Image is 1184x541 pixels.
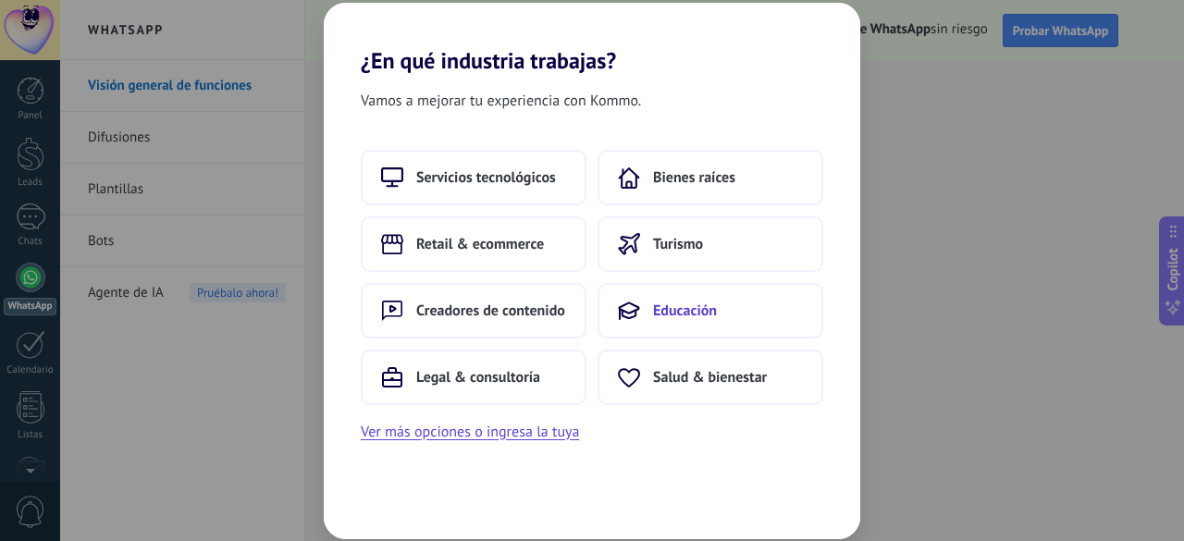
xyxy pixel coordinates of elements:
[361,420,579,444] button: Ver más opciones o ingresa la tuya
[361,283,586,338] button: Creadores de contenido
[361,89,641,113] span: Vamos a mejorar tu experiencia con Kommo.
[361,216,586,272] button: Retail & ecommerce
[361,150,586,205] button: Servicios tecnológicos
[598,350,823,405] button: Salud & bienestar
[416,301,565,320] span: Creadores de contenido
[653,301,717,320] span: Educación
[416,168,556,187] span: Servicios tecnológicos
[653,235,703,253] span: Turismo
[598,283,823,338] button: Educación
[653,168,735,187] span: Bienes raíces
[361,350,586,405] button: Legal & consultoría
[653,368,767,387] span: Salud & bienestar
[324,3,860,74] h2: ¿En qué industria trabajas?
[416,368,540,387] span: Legal & consultoría
[416,235,544,253] span: Retail & ecommerce
[598,150,823,205] button: Bienes raíces
[598,216,823,272] button: Turismo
